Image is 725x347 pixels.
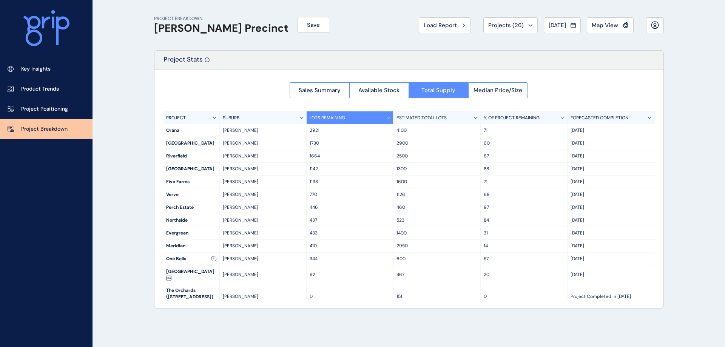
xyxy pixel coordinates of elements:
button: Available Stock [349,82,409,98]
p: [DATE] [571,230,651,236]
p: Project Stats [164,55,203,69]
p: 92 [310,271,390,278]
p: 1600 [396,179,477,185]
p: PROJECT [166,115,186,121]
p: [PERSON_NAME] [223,140,303,147]
div: [GEOGRAPHIC_DATA] [163,163,219,175]
p: [DATE] [571,256,651,262]
p: [DATE] [571,166,651,172]
p: [PERSON_NAME] [223,191,303,198]
p: 460 [396,204,477,211]
p: 446 [310,204,390,211]
button: Total Supply [409,82,468,98]
div: Riverfield [163,150,219,162]
p: 0 [484,293,564,300]
p: [DATE] [571,191,651,198]
button: Load Report [419,17,471,33]
p: 2950 [396,243,477,249]
p: Project Completed in [DATE] [571,293,651,300]
p: ESTIMATED TOTAL LOTS [396,115,447,121]
p: 600 [396,256,477,262]
p: 770 [310,191,390,198]
p: 1142 [310,166,390,172]
p: 4100 [396,127,477,134]
p: 1126 [396,191,477,198]
button: Sales Summary [290,82,349,98]
p: [PERSON_NAME] [223,243,303,249]
p: 2900 [396,140,477,147]
p: [DATE] [571,271,651,278]
p: [PERSON_NAME] [223,293,303,300]
p: % OF PROJECT REMAINING [484,115,540,121]
p: 84 [484,217,564,224]
p: 410 [310,243,390,249]
button: [DATE] [544,17,581,33]
button: Save [298,17,329,33]
p: Key Insights [21,65,51,73]
p: Product Trends [21,85,59,93]
p: 97 [484,204,564,211]
div: Meridian [163,240,219,252]
p: 57 [484,256,564,262]
p: [PERSON_NAME] [223,204,303,211]
p: 20 [484,271,564,278]
p: 467 [396,271,477,278]
p: 437 [310,217,390,224]
p: 1300 [396,166,477,172]
p: [PERSON_NAME] [223,166,303,172]
p: [DATE] [571,127,651,134]
p: 433 [310,230,390,236]
button: Median Price/Size [468,82,528,98]
div: Verve [163,188,219,201]
span: Total Supply [421,86,455,94]
p: 1133 [310,179,390,185]
p: 1664 [310,153,390,159]
p: [PERSON_NAME] [223,256,303,262]
p: 71 [484,179,564,185]
p: [PERSON_NAME] [223,217,303,224]
div: [GEOGRAPHIC_DATA] [163,137,219,150]
span: Load Report [424,22,457,29]
div: Perch Estate [163,201,219,214]
p: [DATE] [571,140,651,147]
p: 88 [484,166,564,172]
div: One Bells [163,253,219,265]
div: Five Farms [163,176,219,188]
div: [GEOGRAPHIC_DATA] [163,265,219,284]
p: 1400 [396,230,477,236]
button: Map View [587,17,634,33]
p: [DATE] [571,153,651,159]
p: 151 [396,293,477,300]
p: FORECASTED COMPLETION [571,115,628,121]
p: Project Breakdown [21,125,68,133]
p: [PERSON_NAME] [223,153,303,159]
p: [DATE] [571,243,651,249]
span: Save [307,21,320,29]
p: PROJECT BREAKDOWN [154,15,288,22]
p: [DATE] [571,179,651,185]
p: LOTS REMAINING [310,115,345,121]
p: 60 [484,140,564,147]
p: [PERSON_NAME] [223,271,303,278]
p: [DATE] [571,217,651,224]
p: 68 [484,191,564,198]
span: Median Price/Size [474,86,522,94]
p: 71 [484,127,564,134]
p: 67 [484,153,564,159]
span: [DATE] [549,22,566,29]
span: Sales Summary [299,86,341,94]
p: 0 [310,293,390,300]
div: The Orchards ([STREET_ADDRESS]) [163,284,219,309]
p: 31 [484,230,564,236]
p: SUBURB [223,115,239,121]
p: [PERSON_NAME] [223,179,303,185]
p: 14 [484,243,564,249]
div: Northside [163,214,219,227]
p: 1730 [310,140,390,147]
p: [PERSON_NAME] [223,230,303,236]
p: Project Positioning [21,105,68,113]
p: [PERSON_NAME] [223,127,303,134]
h1: [PERSON_NAME] Precinct [154,22,288,35]
div: Evergreen [163,227,219,239]
p: 344 [310,256,390,262]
